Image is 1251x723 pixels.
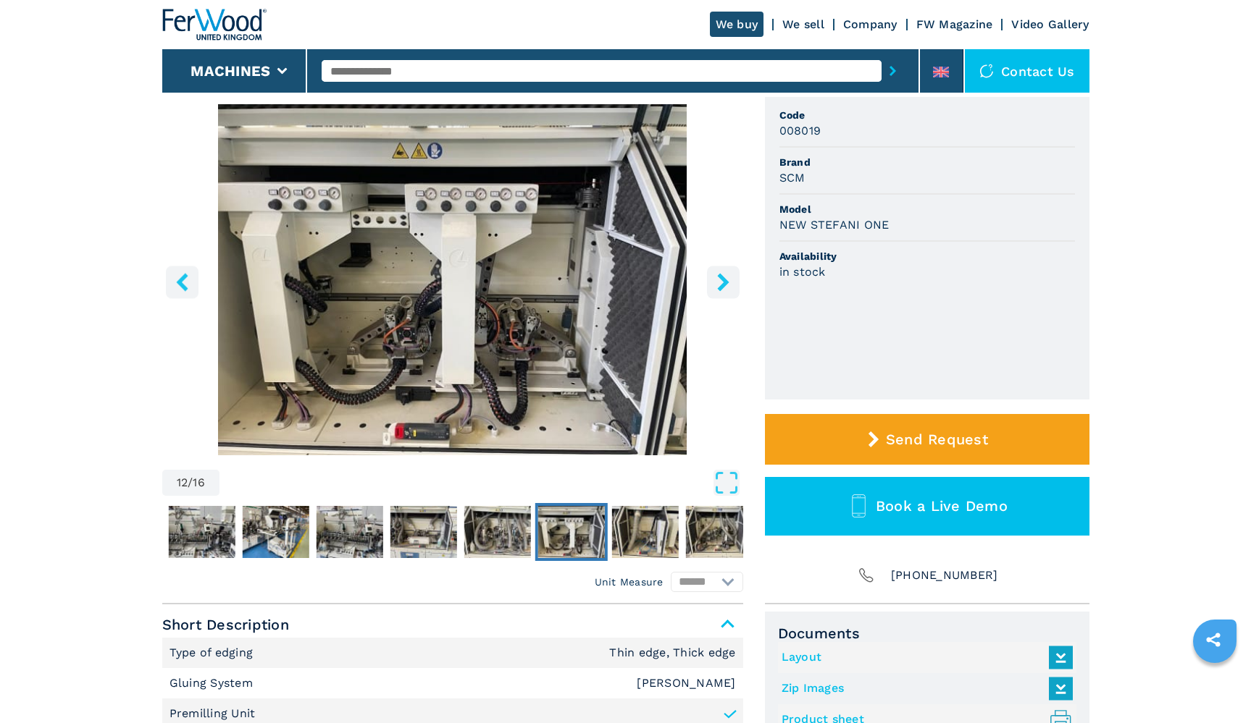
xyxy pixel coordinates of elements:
[91,503,164,561] button: Go to Slide 6
[843,17,898,31] a: Company
[682,503,755,561] button: Go to Slide 14
[779,108,1075,122] span: Code
[779,155,1075,169] span: Brand
[170,706,256,722] p: Premilling Unit
[193,477,205,489] span: 16
[1189,658,1240,712] iframe: Chat
[461,503,533,561] button: Go to Slide 11
[464,506,530,558] img: f4cbb96481c280323dafefccb2a73ec8
[387,503,459,561] button: Go to Slide 10
[188,477,193,489] span: /
[891,565,998,585] span: [PHONE_NUMBER]
[965,49,1089,93] div: Contact us
[637,677,735,689] em: [PERSON_NAME]
[166,266,198,298] button: left-button
[162,104,743,455] div: Go to Slide 12
[537,506,604,558] img: e3ff43d1eead2debb28298083044c8c7
[876,497,1008,515] span: Book a Live Demo
[242,506,309,558] img: f8a941216ec6b03123a9ea1262517f18
[882,54,904,88] button: submit-button
[223,470,740,496] button: Open Fullscreen
[707,266,740,298] button: right-button
[165,503,238,561] button: Go to Slide 7
[609,647,735,659] em: Thin edge, Thick edge
[162,9,267,41] img: Ferwood
[779,202,1075,216] span: Model
[316,506,382,558] img: 3ecb2757ff8196cb10e570f4c3aac31d
[170,645,257,661] p: Type of edging
[595,575,664,589] em: Unit Measure
[979,64,994,78] img: Contact us
[1011,17,1089,31] a: Video Gallery
[535,503,607,561] button: Go to Slide 12
[239,503,311,561] button: Go to Slide 8
[856,565,876,585] img: Phone
[390,506,456,558] img: c70841e3c0929ce42ed20147eb374272
[779,169,806,186] h3: SCM
[779,263,826,280] h3: in stock
[162,104,743,455] img: Single Sided Edgebanders SCM NEW STEFANI ONE
[779,216,890,233] h3: NEW STEFANI ONE
[608,503,681,561] button: Go to Slide 13
[779,122,821,139] h3: 008019
[782,17,824,31] a: We sell
[191,62,270,80] button: Machines
[778,625,1076,642] span: Documents
[782,646,1066,669] a: Layout
[782,677,1066,701] a: Zip Images
[611,506,678,558] img: 96d77aedabc0584b75d44e01a85e02a7
[685,506,752,558] img: 3c6acb431c37bc253b02df67d89245d0
[162,612,743,638] span: Short Description
[170,675,257,691] p: Gluing System
[886,431,988,448] span: Send Request
[313,503,385,561] button: Go to Slide 9
[710,12,764,37] a: We buy
[1195,622,1231,658] a: sharethis
[168,506,235,558] img: 28f3ce6e5441830d34bbf492df91dd66
[177,477,188,489] span: 12
[916,17,993,31] a: FW Magazine
[779,249,1075,263] span: Availability
[765,414,1089,465] button: Send Request
[765,477,1089,536] button: Book a Live Demo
